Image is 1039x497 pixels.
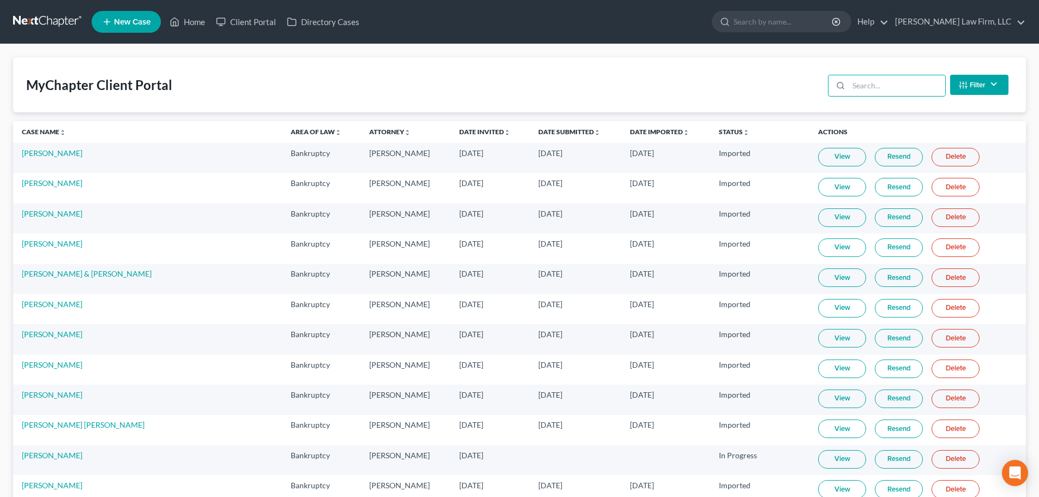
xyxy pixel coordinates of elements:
td: Bankruptcy [282,385,361,415]
a: View [818,178,866,196]
a: View [818,238,866,257]
a: [PERSON_NAME] [22,239,82,248]
a: Resend [875,360,923,378]
td: [PERSON_NAME] [361,203,451,233]
span: [DATE] [538,360,562,369]
td: [PERSON_NAME] [361,385,451,415]
span: [DATE] [459,451,483,460]
td: Imported [710,143,809,173]
a: View [818,268,866,287]
i: unfold_more [743,129,749,136]
span: [DATE] [459,148,483,158]
td: Imported [710,415,809,445]
a: Resend [875,329,923,348]
a: Resend [875,238,923,257]
td: In Progress [710,445,809,475]
span: [DATE] [538,330,562,339]
span: [DATE] [538,481,562,490]
td: [PERSON_NAME] [361,143,451,173]
td: Imported [710,385,809,415]
td: Bankruptcy [282,324,361,354]
td: [PERSON_NAME] [361,173,451,203]
a: Area of Lawunfold_more [291,128,341,136]
td: Bankruptcy [282,355,361,385]
span: [DATE] [630,330,654,339]
a: Delete [932,329,980,348]
td: Imported [710,203,809,233]
a: Resend [875,208,923,227]
td: Bankruptcy [282,233,361,264]
a: [PERSON_NAME] [22,390,82,399]
input: Search by name... [734,11,833,32]
span: [DATE] [538,269,562,278]
a: View [818,390,866,408]
a: Delete [932,238,980,257]
a: Date Invitedunfold_more [459,128,511,136]
span: [DATE] [630,269,654,278]
a: Delete [932,450,980,469]
span: [DATE] [538,178,562,188]
a: Delete [932,390,980,408]
a: Resend [875,420,923,438]
div: MyChapter Client Portal [26,76,172,94]
td: [PERSON_NAME] [361,445,451,475]
span: [DATE] [630,481,654,490]
a: View [818,329,866,348]
td: Imported [710,294,809,324]
span: [DATE] [630,178,654,188]
a: Directory Cases [281,12,365,32]
a: [PERSON_NAME] [PERSON_NAME] [22,420,145,429]
span: [DATE] [459,330,483,339]
td: Imported [710,324,809,354]
a: [PERSON_NAME] [22,148,82,158]
td: Bankruptcy [282,264,361,294]
span: [DATE] [538,300,562,309]
span: [DATE] [459,360,483,369]
a: Resend [875,148,923,166]
a: Resend [875,299,923,318]
a: [PERSON_NAME] [22,330,82,339]
a: View [818,450,866,469]
span: [DATE] [630,148,654,158]
td: [PERSON_NAME] [361,294,451,324]
a: [PERSON_NAME] [22,360,82,369]
a: View [818,360,866,378]
a: [PERSON_NAME] [22,300,82,309]
td: Imported [710,355,809,385]
a: Help [852,12,888,32]
a: [PERSON_NAME] & [PERSON_NAME] [22,269,152,278]
a: Resend [875,178,923,196]
a: View [818,420,866,438]
a: Client Portal [211,12,281,32]
span: [DATE] [459,239,483,248]
a: Delete [932,299,980,318]
a: [PERSON_NAME] [22,209,82,218]
span: [DATE] [459,420,483,429]
i: unfold_more [335,129,341,136]
a: View [818,148,866,166]
a: Date Submittedunfold_more [538,128,600,136]
span: [DATE] [630,300,654,309]
a: Attorneyunfold_more [369,128,411,136]
a: View [818,299,866,318]
td: [PERSON_NAME] [361,355,451,385]
a: Resend [875,390,923,408]
i: unfold_more [683,129,689,136]
span: [DATE] [630,420,654,429]
span: [DATE] [459,178,483,188]
input: Search... [849,75,945,96]
a: View [818,208,866,227]
a: [PERSON_NAME] [22,481,82,490]
i: unfold_more [404,129,411,136]
i: unfold_more [504,129,511,136]
span: [DATE] [459,481,483,490]
span: [DATE] [459,269,483,278]
a: Delete [932,208,980,227]
i: unfold_more [59,129,66,136]
td: Imported [710,264,809,294]
th: Actions [809,121,1026,143]
a: [PERSON_NAME] [22,451,82,460]
td: [PERSON_NAME] [361,324,451,354]
a: Delete [932,360,980,378]
div: Open Intercom Messenger [1002,460,1028,486]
